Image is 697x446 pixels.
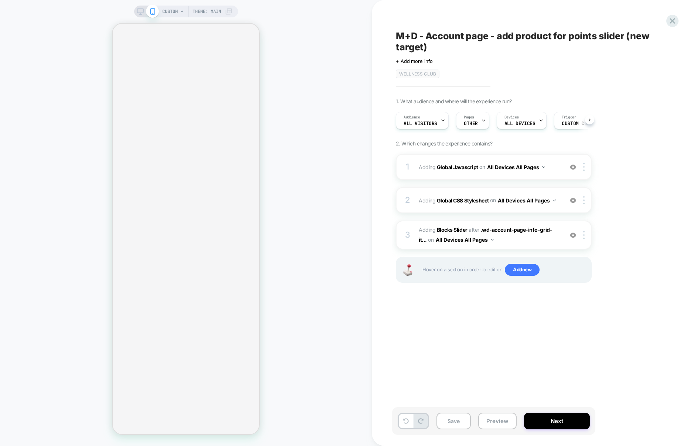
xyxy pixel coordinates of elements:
span: Trigger [562,115,576,120]
img: Joystick [400,264,415,276]
span: Devices [504,115,519,120]
span: on [479,162,485,171]
img: close [583,231,585,239]
img: down arrow [542,166,545,168]
button: Save [436,413,471,429]
span: on [428,235,433,244]
b: Blocks Slider [437,227,467,233]
span: Adding [419,227,467,233]
img: close [583,196,585,204]
span: + Add more info [396,58,433,64]
button: Next [524,413,590,429]
span: Custom Code [562,121,592,126]
span: All Visitors [404,121,437,126]
span: .wd-account-page-info-grid-it... [419,227,552,243]
span: Hover on a section in order to edit or [422,264,587,276]
button: All Devices All Pages [436,234,494,245]
div: 2 [404,193,411,208]
span: CUSTOM [162,6,178,17]
span: Pages [464,115,474,120]
img: crossed eye [570,232,576,238]
span: 1. What audience and where will the experience run? [396,98,511,104]
span: Adding [419,162,560,172]
span: Theme: MAIN [193,6,221,17]
img: crossed eye [570,164,576,170]
span: on [490,195,496,205]
span: ALL DEVICES [504,121,535,126]
span: OTHER [464,121,478,126]
button: All Devices All Pages [487,162,545,172]
img: down arrow [553,199,556,201]
div: 3 [404,228,411,242]
span: Audience [404,115,420,120]
img: down arrow [491,239,494,241]
b: Global CSS Stylesheet [437,197,489,203]
button: Preview [478,413,517,429]
span: 2. Which changes the experience contains? [396,140,492,147]
button: All Devices All Pages [498,195,556,206]
span: Adding [419,195,560,206]
div: 1 [404,160,411,174]
span: M+D - Account page - add product for points slider (new target) [396,30,666,53]
span: wellness club [396,70,439,78]
span: Add new [505,264,540,276]
span: AFTER [469,227,479,233]
img: close [583,163,585,171]
b: Global Javascript [437,164,478,170]
img: crossed eye [570,197,576,204]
